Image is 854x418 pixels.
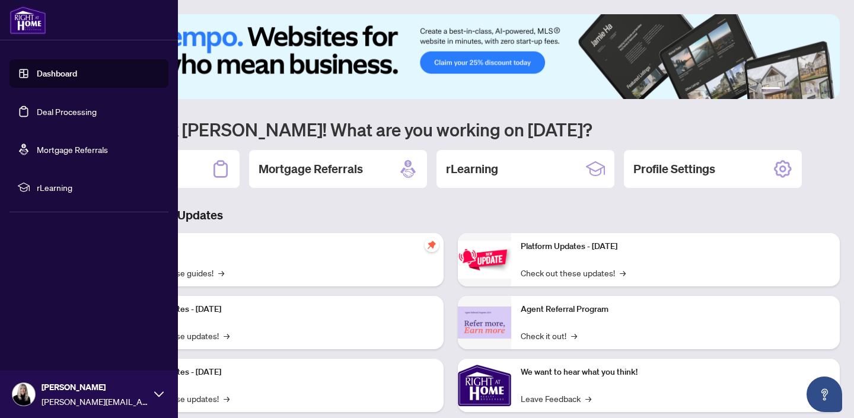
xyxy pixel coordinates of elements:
img: Slide 0 [62,14,840,99]
a: Mortgage Referrals [37,144,108,155]
span: [PERSON_NAME] [42,381,148,394]
span: → [218,266,224,279]
h2: Mortgage Referrals [259,161,363,177]
a: Check it out!→ [521,329,577,342]
span: → [224,329,230,342]
a: Check out these updates!→ [521,266,626,279]
a: Leave Feedback→ [521,392,591,405]
button: Open asap [807,376,842,412]
span: [PERSON_NAME][EMAIL_ADDRESS][DOMAIN_NAME] [42,395,148,408]
button: 3 [795,87,799,92]
h2: rLearning [446,161,498,177]
p: Platform Updates - [DATE] [125,366,434,379]
img: Platform Updates - June 23, 2025 [458,241,511,278]
h2: Profile Settings [633,161,715,177]
img: logo [9,6,46,34]
span: rLearning [37,181,160,194]
p: Platform Updates - [DATE] [521,240,830,253]
img: We want to hear what you think! [458,359,511,412]
button: 4 [804,87,809,92]
p: We want to hear what you think! [521,366,830,379]
span: → [585,392,591,405]
button: 6 [823,87,828,92]
button: 5 [814,87,818,92]
p: Agent Referral Program [521,303,830,316]
button: 2 [785,87,790,92]
a: Dashboard [37,68,77,79]
span: → [620,266,626,279]
p: Platform Updates - [DATE] [125,303,434,316]
h3: Brokerage & Industry Updates [62,207,840,224]
h1: Welcome back [PERSON_NAME]! What are you working on [DATE]? [62,118,840,141]
img: Profile Icon [12,383,35,406]
span: → [571,329,577,342]
span: pushpin [425,238,439,252]
p: Self-Help [125,240,434,253]
button: 1 [761,87,780,92]
span: → [224,392,230,405]
img: Agent Referral Program [458,307,511,339]
a: Deal Processing [37,106,97,117]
